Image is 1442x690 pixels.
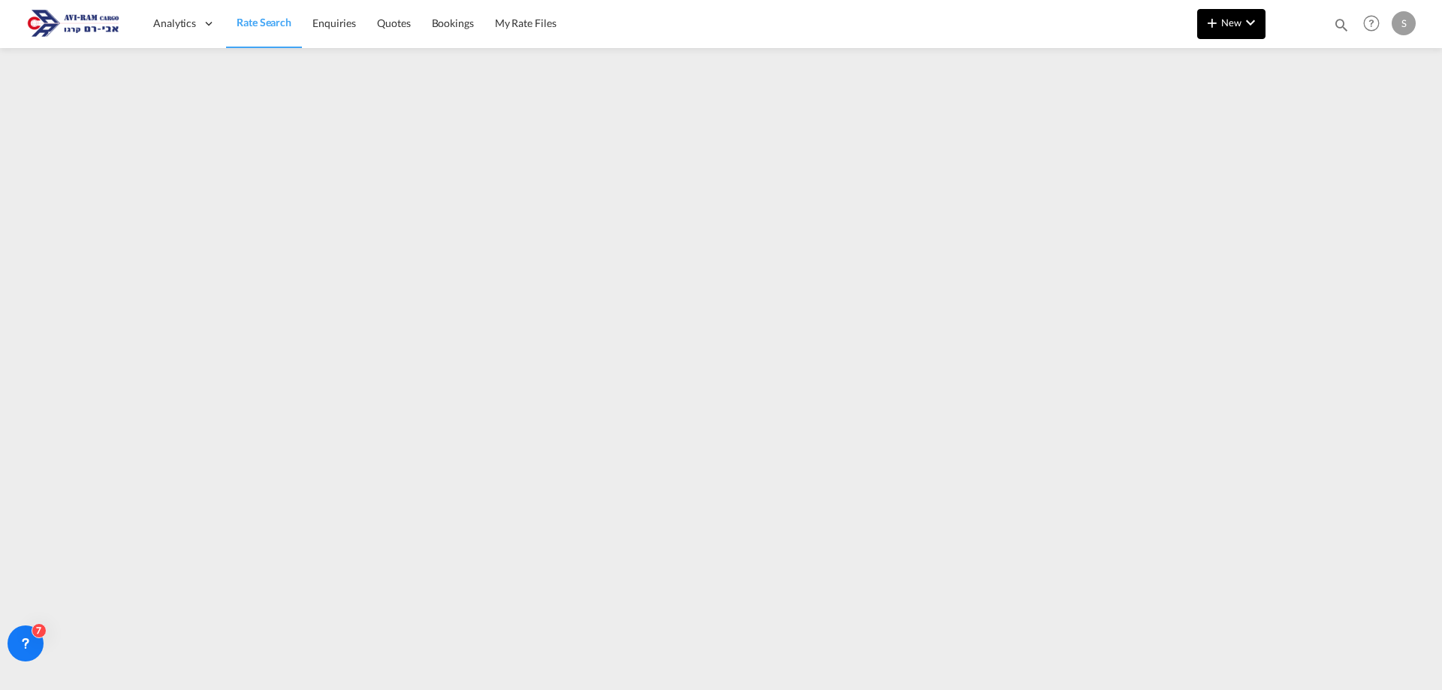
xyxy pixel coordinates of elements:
md-icon: icon-chevron-down [1241,14,1259,32]
span: Rate Search [237,16,291,29]
span: New [1203,17,1259,29]
div: Help [1359,11,1392,38]
span: Quotes [377,17,410,29]
span: Analytics [153,16,196,31]
span: Bookings [432,17,474,29]
span: Help [1359,11,1384,36]
md-icon: icon-magnify [1333,17,1350,33]
div: icon-magnify [1333,17,1350,39]
span: My Rate Files [495,17,557,29]
div: S [1392,11,1416,35]
button: icon-plus 400-fgNewicon-chevron-down [1197,9,1266,39]
img: 166978e0a5f911edb4280f3c7a976193.png [23,7,124,41]
md-icon: icon-plus 400-fg [1203,14,1221,32]
span: Enquiries [312,17,356,29]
